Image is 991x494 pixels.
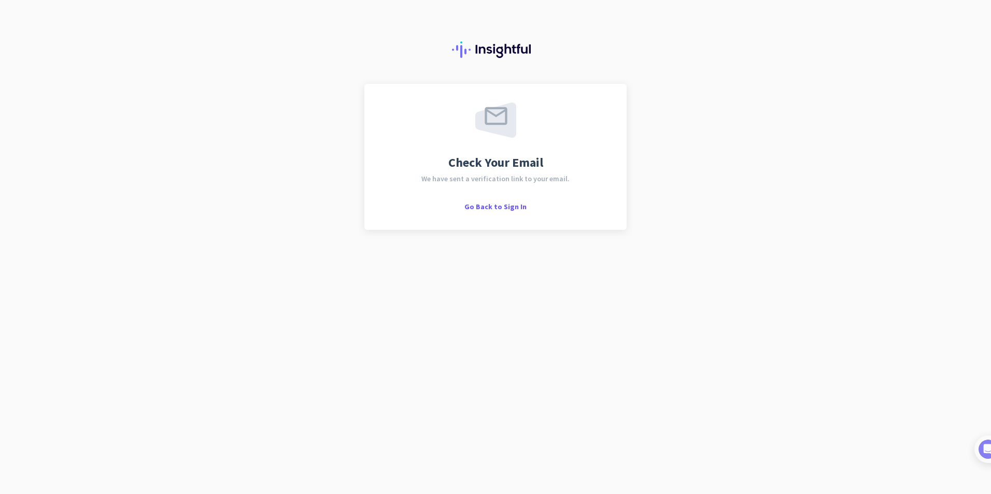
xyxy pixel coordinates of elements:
span: We have sent a verification link to your email. [421,175,570,182]
span: Go Back to Sign In [464,202,527,211]
img: email-sent [475,103,516,138]
img: Insightful [452,41,539,58]
span: Check Your Email [448,156,543,169]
